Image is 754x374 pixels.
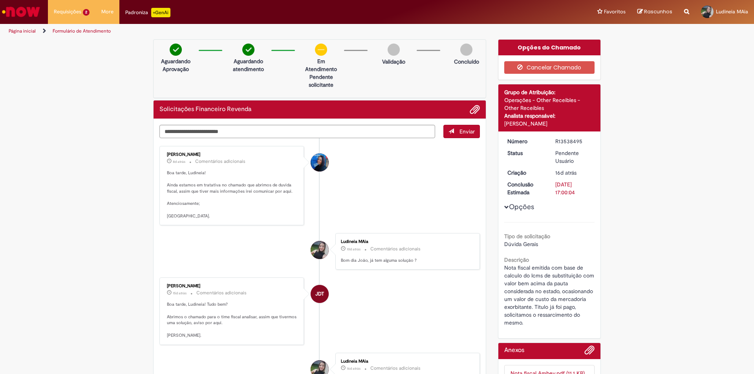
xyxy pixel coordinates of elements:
button: Adicionar anexos [584,345,595,359]
div: [PERSON_NAME] [167,152,298,157]
p: Aguardando Aprovação [157,57,195,73]
div: [PERSON_NAME] [504,120,595,128]
span: Nota fiscal emitida com base de calculo do Icms de substituição com valor bem acima da pauta cons... [504,264,596,326]
p: Aguardando atendimento [229,57,267,73]
img: img-circle-grey.png [460,44,472,56]
span: 16d atrás [555,169,576,176]
div: 16/09/2025 09:56:02 [555,169,592,177]
div: Padroniza [125,8,170,17]
dt: Conclusão Estimada [501,181,550,196]
div: Grupo de Atribuição: [504,88,595,96]
p: Bom dia João, já tem alguma solução ? [341,257,472,264]
span: Ludineia MAia [716,8,748,15]
dt: Criação [501,169,550,177]
p: +GenAi [151,8,170,17]
textarea: Digite sua mensagem aqui... [159,125,435,138]
p: Concluído [454,58,479,66]
span: 16d atrás [347,366,361,371]
img: circle-minus.png [315,44,327,56]
button: Cancelar Chamado [504,61,595,74]
span: Favoritos [604,8,626,16]
img: check-circle-green.png [242,44,254,56]
b: Tipo de solicitação [504,233,550,240]
div: Ludineia MAia [341,239,472,244]
ul: Trilhas de página [6,24,497,38]
div: [PERSON_NAME] [167,284,298,288]
span: Enviar [459,128,475,135]
span: More [101,8,113,16]
time: 16/09/2025 09:56:02 [555,169,576,176]
a: Página inicial [9,28,36,34]
div: Analista responsável: [504,112,595,120]
span: Requisições [54,8,81,16]
h2: Solicitações Financeiro Revenda Histórico de tíquete [159,106,251,113]
p: Em Atendimento [302,57,340,73]
small: Comentários adicionais [370,365,421,372]
span: 8d atrás [173,159,185,164]
div: R13538495 [555,137,592,145]
button: Adicionar anexos [470,104,480,115]
p: Validação [382,58,405,66]
button: Enviar [443,125,480,138]
time: 16/09/2025 15:24:18 [173,291,187,296]
p: Boa tarde, Ludineia! Tudo bem? Abrimos o chamado para o time fiscal analisar, assim que tivermos ... [167,301,298,338]
div: Ludineia MAia [341,359,472,364]
span: 10d atrás [347,247,361,252]
p: Pendente solicitante [302,73,340,89]
div: [DATE] 17:00:04 [555,181,592,196]
div: Ludineia MAia [311,241,329,259]
div: Pendente Usuário [555,149,592,165]
span: JDT [315,285,324,303]
dt: Número [501,137,550,145]
span: Dúvida Gerais [504,241,538,248]
div: JOAO DAMASCENO TEIXEIRA [311,285,329,303]
span: 2 [83,9,90,16]
b: Descrição [504,256,529,263]
time: 16/09/2025 09:58:09 [347,366,361,371]
div: Luana Albuquerque [311,153,329,171]
small: Comentários adicionais [370,246,421,252]
p: Boa tarde, Ludineia! Ainda estamos em tratativa no chamado que abrimos de duvida fiscal, assim qu... [167,170,298,219]
time: 23/09/2025 15:50:12 [173,159,185,164]
a: Formulário de Atendimento [53,28,111,34]
div: Opções do Chamado [498,40,601,55]
a: Rascunhos [637,8,672,16]
dt: Status [501,149,550,157]
div: Operações - Other Receibles - Other Receibles [504,96,595,112]
h2: Anexos [504,347,524,354]
span: Rascunhos [644,8,672,15]
small: Comentários adicionais [195,158,245,165]
img: img-circle-grey.png [388,44,400,56]
img: check-circle-green.png [170,44,182,56]
time: 22/09/2025 09:28:20 [347,247,361,252]
span: 15d atrás [173,291,187,296]
img: ServiceNow [1,4,41,20]
small: Comentários adicionais [196,290,247,296]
